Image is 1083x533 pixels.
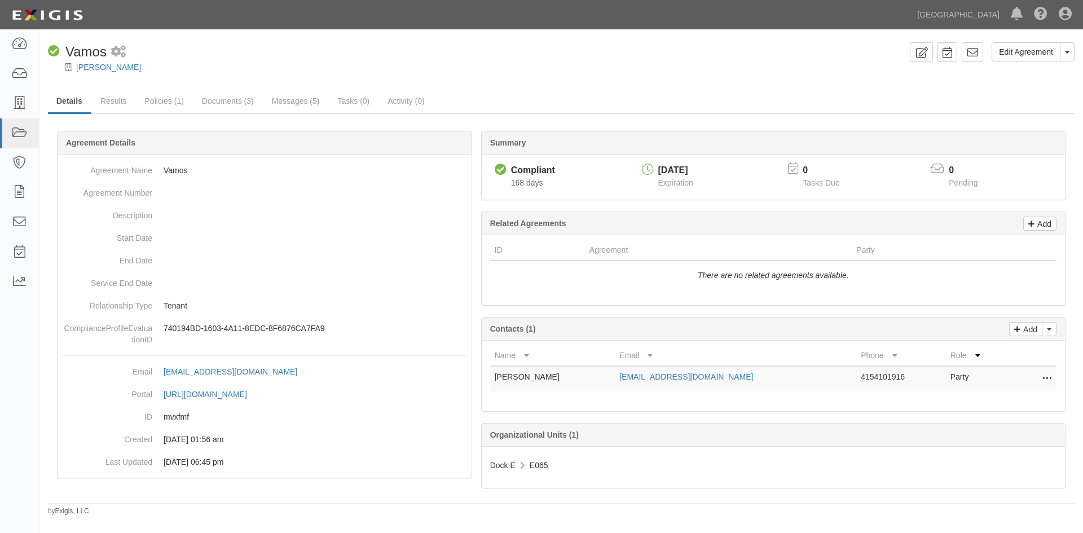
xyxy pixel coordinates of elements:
[62,383,152,400] dt: Portal
[658,164,693,177] div: [DATE]
[949,164,992,177] p: 0
[62,428,467,451] dd: [DATE] 01:56 am
[164,323,467,334] p: 740194BD-1603-4A11-8EDC-8F6876CA7FA9
[1034,8,1047,21] i: Help Center - Complianz
[992,42,1060,61] a: Edit Agreement
[803,178,839,187] span: Tasks Due
[329,90,378,112] a: Tasks (0)
[62,294,467,317] dd: Tenant
[62,317,152,345] dt: ComplianceProfileEvaluationID
[490,345,615,366] th: Name
[111,46,126,58] i: 1 scheduled workflow
[55,507,89,515] a: Exigis, LLC
[62,428,152,445] dt: Created
[490,324,536,333] b: Contacts (1)
[511,164,555,177] div: Compliant
[490,219,566,228] b: Related Agreements
[1020,323,1037,336] p: Add
[949,178,978,187] span: Pending
[379,90,433,112] a: Activity (0)
[585,240,852,261] th: Agreement
[852,240,1006,261] th: Party
[76,63,141,72] a: [PERSON_NAME]
[62,451,467,473] dd: [DATE] 06:45 pm
[946,345,1011,366] th: Role
[490,366,615,391] td: [PERSON_NAME]
[856,366,946,391] td: 4154101916
[495,164,507,176] i: Compliant
[164,390,259,399] a: [URL][DOMAIN_NAME]
[263,90,328,112] a: Messages (5)
[62,294,152,311] dt: Relationship Type
[1034,217,1051,230] p: Add
[62,360,152,377] dt: Email
[62,406,467,428] dd: mvxfmf
[65,44,107,59] span: Vamos
[164,366,297,377] div: [EMAIL_ADDRESS][DOMAIN_NAME]
[62,159,467,182] dd: Vamos
[62,227,152,244] dt: Start Date
[92,90,135,112] a: Results
[66,138,135,147] b: Agreement Details
[1023,217,1056,231] a: Add
[1009,322,1042,336] a: Add
[62,204,152,221] dt: Description
[490,138,526,147] b: Summary
[137,90,192,112] a: Policies (1)
[490,430,579,439] b: Organizational Units (1)
[62,451,152,468] dt: Last Updated
[490,240,585,261] th: ID
[48,42,107,61] div: Vamos
[48,506,89,516] small: by
[490,461,516,470] span: Dock E
[62,272,152,289] dt: Service End Date
[62,159,152,176] dt: Agreement Name
[48,90,91,114] a: Details
[803,164,853,177] p: 0
[912,3,1005,26] a: [GEOGRAPHIC_DATA]
[511,178,543,187] span: Since 04/16/2025
[658,178,693,187] span: Expiration
[164,367,310,376] a: [EMAIL_ADDRESS][DOMAIN_NAME]
[698,271,849,280] i: There are no related agreements available.
[530,461,548,470] span: E065
[62,249,152,266] dt: End Date
[62,406,152,422] dt: ID
[619,372,753,381] a: [EMAIL_ADDRESS][DOMAIN_NAME]
[615,345,856,366] th: Email
[946,366,1011,391] td: Party
[8,5,86,25] img: logo-5460c22ac91f19d4615b14bd174203de0afe785f0fc80cf4dbbc73dc1793850b.png
[62,182,152,199] dt: Agreement Number
[48,46,60,58] i: Compliant
[856,345,946,366] th: Phone
[193,90,262,112] a: Documents (3)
